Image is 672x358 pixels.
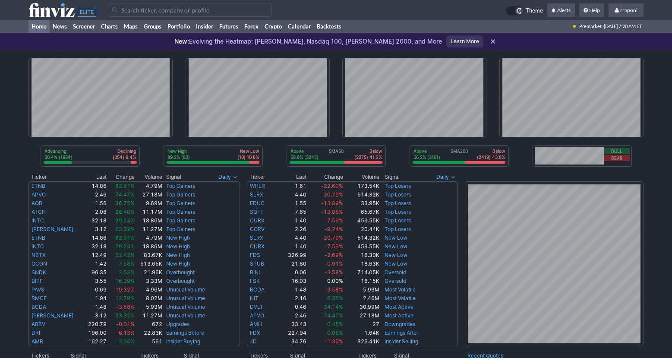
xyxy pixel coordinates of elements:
a: Top Gainers [166,191,195,198]
a: BITF [32,278,43,284]
span: 0.45% [327,321,343,327]
a: Top Gainers [166,217,195,224]
td: 2.46 [276,311,307,320]
span: -13.89% [321,200,343,206]
td: 8.02M [135,294,163,303]
span: Theme [526,6,543,16]
td: 459.55K [344,242,380,251]
span: 74.47% [324,312,343,319]
a: New Low [385,260,407,267]
td: 2.08 [84,208,107,216]
a: AMH [250,321,262,327]
td: 7.65 [276,208,307,216]
span: 23.32% [115,226,135,232]
p: Above [290,148,319,154]
a: Unusual Volume [166,286,205,293]
td: 227.94 [276,329,307,337]
a: ETNB [32,234,45,241]
a: New High [166,243,190,250]
a: Home [28,20,50,33]
a: Downgrades [385,321,415,327]
span: -3.58% [116,304,135,310]
td: 2.46 [84,190,107,199]
th: Change [307,173,343,181]
td: 162.27 [84,337,107,346]
td: 196.00 [84,329,107,337]
a: WHLR [250,183,265,189]
td: 4.79M [135,181,163,190]
span: 36.75% [115,200,135,206]
a: News [50,20,70,33]
td: 1.56 [84,199,107,208]
span: [DATE] 7:20 AM ET [604,20,642,33]
td: 33.43 [276,320,307,329]
span: 34.14% [324,304,343,310]
a: PAVS [32,286,44,293]
td: 18.63K [344,260,380,268]
p: 56.2% (3101) [413,154,440,160]
a: Backtests [314,20,344,33]
button: Signals interval [434,173,458,181]
p: Declining [113,148,136,154]
a: New High [166,252,190,258]
a: OCGN [32,260,47,267]
a: GORV [250,226,265,232]
a: Learn More [446,35,483,48]
a: New High [166,234,190,241]
a: CURX [250,243,265,250]
span: 29.24% [115,217,135,224]
a: Unusual Volume [166,312,205,319]
td: 1.48 [276,285,307,294]
a: Most Active [385,312,413,319]
a: SLRX [250,191,263,198]
td: 4.40 [276,190,307,199]
a: STUB [250,260,264,267]
p: Advancing [44,148,73,154]
td: 18.86M [135,216,163,225]
span: rraponi [620,7,637,13]
a: New Low [385,234,407,241]
td: 32.18 [84,242,107,251]
a: BCDA [32,304,46,310]
td: 27.18M [344,311,380,320]
a: Top Losers [385,191,411,198]
td: 20.44K [344,225,380,234]
td: 326.41K [344,337,380,346]
th: Ticker [28,173,84,181]
span: Daily [218,173,231,181]
td: 1.64K [344,329,380,337]
a: Most Active [385,304,413,310]
th: Change [107,173,135,181]
td: 96.35 [84,268,107,277]
span: 6.35% [327,295,343,301]
th: Volume [135,173,163,181]
span: -0.01% [116,321,135,327]
td: 4.79M [135,234,163,242]
td: 3.12 [84,225,107,234]
td: 0.46 [276,303,307,311]
span: -6.13% [116,329,135,336]
td: 1.94 [84,294,107,303]
span: 12.79% [115,295,135,301]
a: IHT [250,295,259,301]
td: 1.40 [276,242,307,251]
td: 30.99M [344,303,380,311]
th: Ticker [247,173,276,181]
span: Signal [385,174,400,181]
a: INTC [32,243,44,250]
a: Insider [193,20,216,33]
td: 18.86M [135,242,163,251]
td: 2.46M [344,294,380,303]
span: Signal [166,174,181,181]
a: Top Gainers [166,200,195,206]
a: Most Volatile [385,286,416,293]
a: Overbought [166,278,195,284]
span: 83.91% [115,183,135,189]
a: rraponi [609,3,644,17]
a: [PERSON_NAME] [32,312,73,319]
th: Last [276,173,307,181]
td: 34.76 [276,337,307,346]
a: New Low [385,243,407,250]
span: -20.79% [321,234,343,241]
a: [PERSON_NAME] [32,226,73,232]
